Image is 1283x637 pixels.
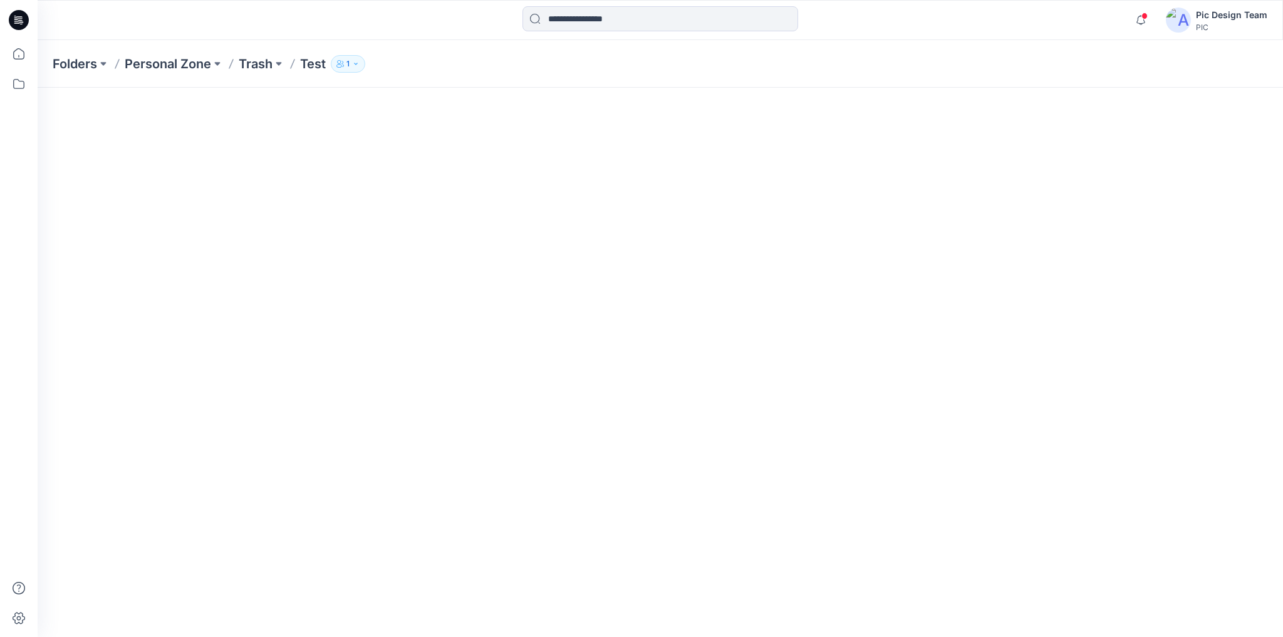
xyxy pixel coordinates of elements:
a: Personal Zone [125,55,211,73]
div: PIC [1196,23,1267,32]
iframe: edit-style [38,88,1283,637]
a: Trash [239,55,273,73]
div: Pic Design Team [1196,8,1267,23]
p: 1 [346,57,350,71]
a: Folders [53,55,97,73]
button: 1 [331,55,365,73]
img: avatar [1166,8,1191,33]
p: Test [300,55,326,73]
